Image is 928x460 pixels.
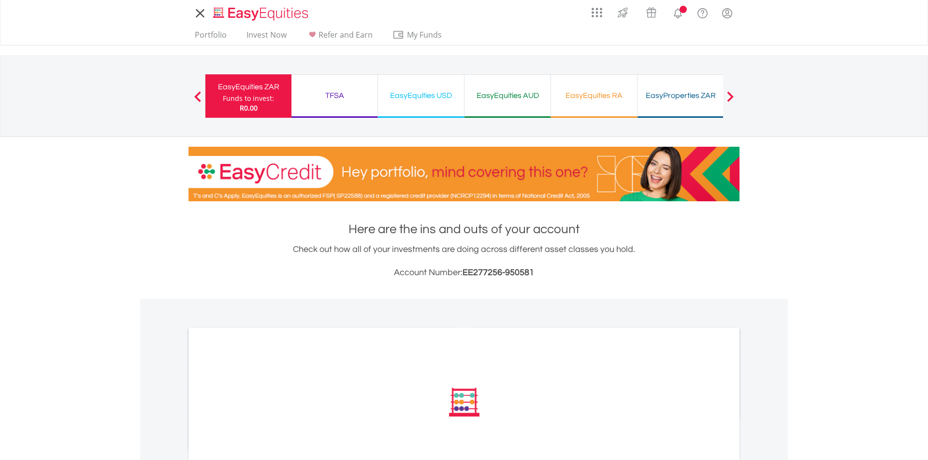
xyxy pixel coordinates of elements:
span: R0.00 [240,103,258,112]
a: Refer and Earn [303,30,377,45]
img: thrive-v2.svg [615,5,631,20]
div: TFSA [297,89,372,102]
div: EasyProperties ZAR [643,89,718,102]
h1: Here are the ins and outs of your account [188,221,739,238]
span: My Funds [392,28,456,41]
button: Previous [188,96,207,106]
span: Refer and Earn [319,29,373,40]
a: FAQ's and Support [690,2,715,22]
h3: Account Number: [188,266,739,279]
img: EasyCredit Promotion Banner [188,147,739,201]
a: Vouchers [637,2,666,20]
div: EasyEquities ZAR [211,80,286,94]
a: My Profile [715,2,739,24]
div: EasyEquities USD [384,89,458,102]
div: Funds to invest: [223,94,274,103]
div: EasyEquities AUD [470,89,545,102]
div: Check out how all of your investments are doing across different asset classes you hold. [188,243,739,279]
a: Invest Now [243,30,290,45]
a: Home page [209,2,312,22]
span: EE277256-950581 [463,268,534,277]
img: EasyEquities_Logo.png [211,6,312,22]
a: Portfolio [191,30,231,45]
img: grid-menu-icon.svg [592,7,602,18]
div: EasyEquities RA [557,89,631,102]
img: vouchers-v2.svg [643,5,659,20]
a: AppsGrid [585,2,609,18]
a: Notifications [666,2,690,22]
button: Next [721,96,740,106]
